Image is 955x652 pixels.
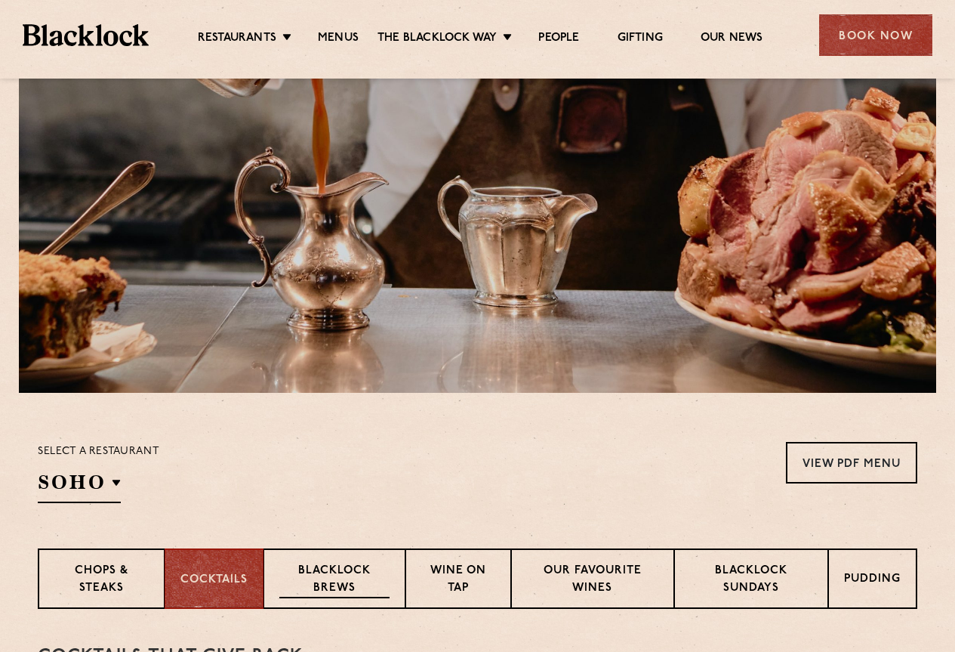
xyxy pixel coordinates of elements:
p: Our favourite wines [527,563,658,598]
a: Our News [701,31,763,48]
a: Gifting [618,31,663,48]
a: Menus [318,31,359,48]
p: Chops & Steaks [54,563,149,598]
a: View PDF Menu [786,442,917,484]
p: Blacklock Sundays [690,563,812,598]
img: BL_Textured_Logo-footer-cropped.svg [23,24,149,45]
div: Book Now [819,14,932,56]
a: People [538,31,579,48]
p: Select a restaurant [38,442,159,462]
a: Restaurants [198,31,276,48]
p: Blacklock Brews [279,563,390,598]
p: Cocktails [180,572,248,589]
p: Pudding [844,571,901,590]
p: Wine on Tap [421,563,495,598]
h2: SOHO [38,469,121,503]
a: The Blacklock Way [377,31,497,48]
